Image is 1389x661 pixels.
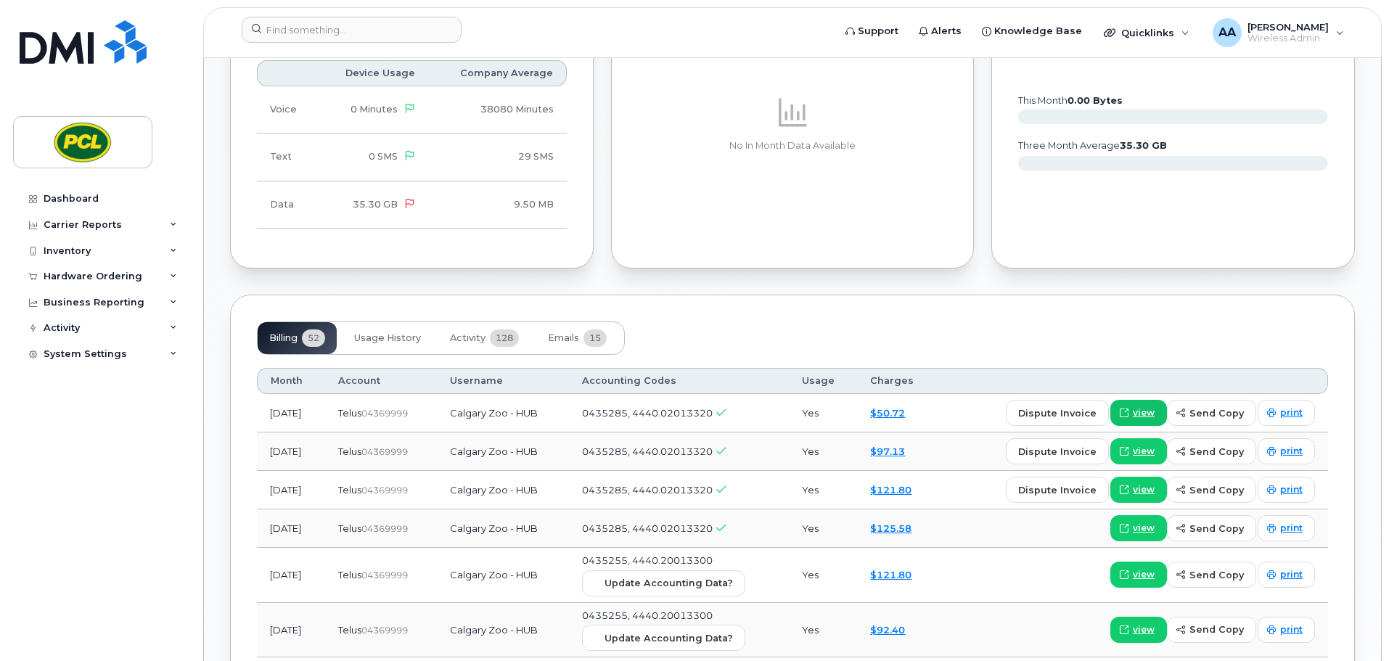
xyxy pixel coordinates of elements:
span: 15 [583,329,607,347]
span: print [1280,406,1303,419]
button: send copy [1167,515,1256,541]
td: [DATE] [257,394,325,432]
button: send copy [1167,400,1256,426]
td: Yes [789,471,857,509]
span: Telus [338,569,361,580]
span: 0435255, 4440.20013300 [582,554,713,566]
th: Accounting Codes [569,368,789,394]
div: Arslan Ahsan [1202,18,1354,47]
td: 9.50 MB [428,181,566,229]
span: Quicklinks [1121,27,1174,38]
td: Yes [789,603,857,658]
span: view [1133,522,1155,535]
a: view [1110,438,1167,464]
button: dispute invoice [1006,477,1109,503]
span: send copy [1189,568,1244,582]
a: print [1258,400,1315,426]
span: 0435285, 4440.02013320 [582,484,713,496]
a: Support [835,17,909,46]
a: Knowledge Base [972,17,1092,46]
a: print [1258,477,1315,503]
th: Company Average [428,60,566,86]
a: print [1258,438,1315,464]
span: Knowledge Base [994,24,1082,38]
button: dispute invoice [1006,400,1109,426]
button: Update Accounting Data? [582,625,745,651]
td: [DATE] [257,509,325,548]
span: dispute invoice [1018,406,1097,420]
button: Update Accounting Data? [582,570,745,596]
td: [DATE] [257,548,325,603]
span: Telus [338,624,361,636]
text: three month average [1017,140,1167,151]
span: 04369999 [361,625,408,636]
span: Usage History [354,332,421,344]
span: dispute invoice [1018,483,1097,497]
td: Calgary Zoo - HUB [437,509,569,548]
button: send copy [1167,438,1256,464]
a: view [1110,477,1167,503]
th: Usage [789,368,857,394]
span: 0435255, 4440.20013300 [582,609,713,621]
span: Emails [548,332,579,344]
a: $121.80 [870,569,911,580]
td: Data [257,181,318,229]
span: send copy [1189,623,1244,636]
span: Update Accounting Data? [605,631,733,645]
th: Month [257,368,325,394]
text: this month [1017,95,1123,106]
td: Yes [789,548,857,603]
span: Update Accounting Data? [605,576,733,590]
td: Calgary Zoo - HUB [437,432,569,471]
span: dispute invoice [1018,445,1097,459]
a: print [1258,515,1315,541]
span: send copy [1189,483,1244,497]
button: send copy [1167,617,1256,643]
span: Activity [450,332,485,344]
td: [DATE] [257,603,325,658]
span: 04369999 [361,570,408,580]
tspan: 0.00 Bytes [1068,95,1123,106]
a: $125.58 [870,522,911,534]
div: Quicklinks [1094,18,1200,47]
th: Charges [857,368,938,394]
span: 128 [490,329,519,347]
span: print [1280,445,1303,458]
a: view [1110,515,1167,541]
td: 29 SMS [428,134,566,181]
td: Voice [257,86,318,134]
span: send copy [1189,406,1244,420]
span: 04369999 [361,446,408,457]
span: view [1133,483,1155,496]
td: 38080 Minutes [428,86,566,134]
span: [PERSON_NAME] [1247,21,1329,33]
span: view [1133,568,1155,581]
span: send copy [1189,522,1244,535]
span: view [1133,445,1155,458]
button: send copy [1167,477,1256,503]
input: Find something... [242,17,462,43]
span: 0 SMS [369,151,398,162]
span: 0435285, 4440.02013320 [582,446,713,457]
a: $97.13 [870,446,905,457]
button: send copy [1167,562,1256,588]
a: $92.40 [870,624,905,636]
span: Support [858,24,898,38]
span: print [1280,522,1303,535]
span: Telus [338,446,361,457]
td: [DATE] [257,432,325,471]
span: 04369999 [361,485,408,496]
span: AA [1218,24,1236,41]
span: 0435285, 4440.02013320 [582,522,713,534]
span: Telus [338,484,361,496]
td: Yes [789,509,857,548]
a: $121.80 [870,484,911,496]
button: dispute invoice [1006,438,1109,464]
td: Text [257,134,318,181]
span: 04369999 [361,408,408,419]
a: Alerts [909,17,972,46]
a: $50.72 [870,407,905,419]
td: Calgary Zoo - HUB [437,471,569,509]
a: view [1110,562,1167,588]
a: print [1258,617,1315,643]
